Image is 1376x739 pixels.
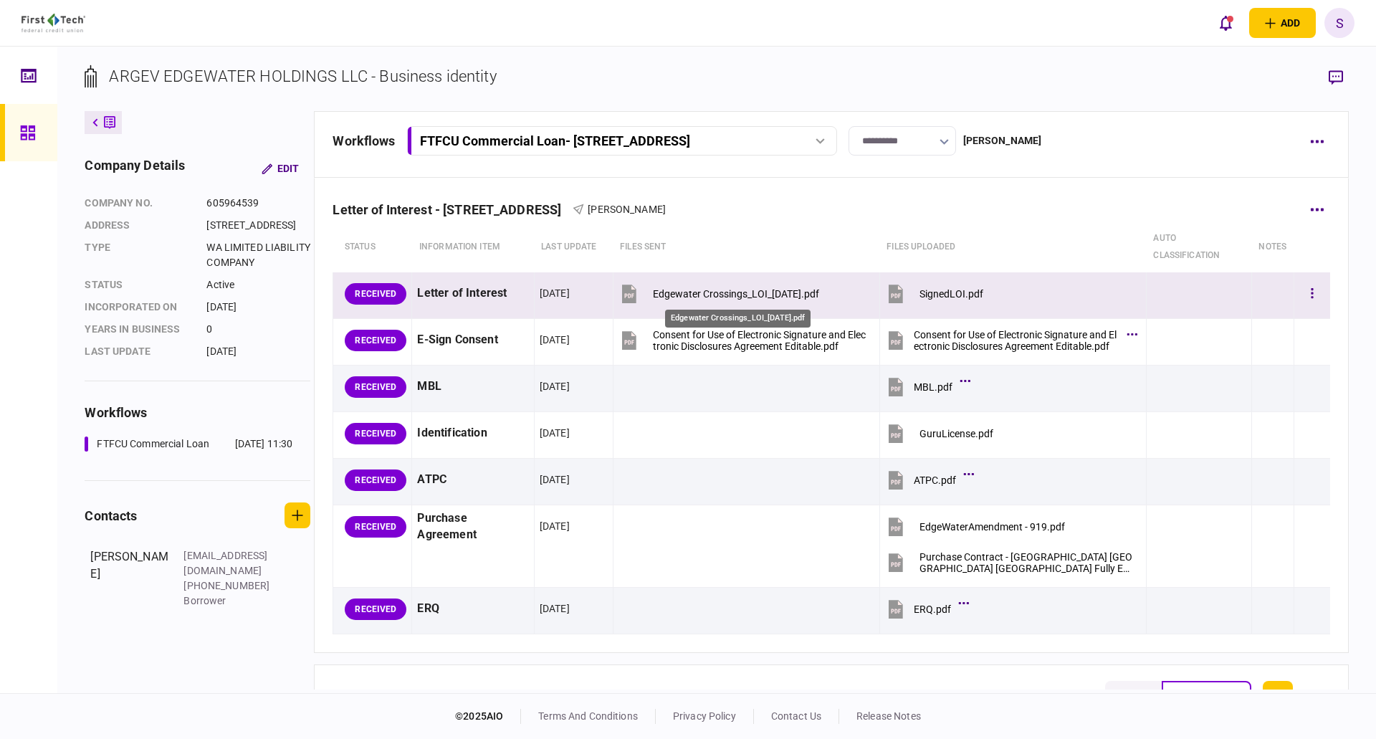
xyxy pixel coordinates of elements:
div: Purchase Agreement [417,510,528,543]
div: ERQ.pdf [914,604,951,615]
div: workflows [333,131,395,151]
div: status [85,277,192,292]
div: WA LIMITED LIABILITY COMPANY [206,240,310,270]
div: 0 [206,322,310,337]
div: MBL.pdf [914,381,952,393]
div: company details [85,156,185,181]
div: [DATE] [540,426,570,440]
div: [DATE] [540,286,570,300]
div: Active [206,277,310,292]
div: MBL [417,371,528,403]
div: ATPC [417,464,528,496]
button: ATPC.pdf [885,464,970,496]
div: RECEIVED [345,599,406,620]
button: Edit [250,156,310,181]
div: RECEIVED [345,283,406,305]
a: terms and conditions [538,710,638,722]
div: [DATE] [540,519,570,533]
div: FTFCU Commercial Loan [97,437,209,452]
div: Borrower [183,593,277,609]
div: RECEIVED [345,516,406,538]
a: contact us [771,710,821,722]
a: privacy policy [673,710,736,722]
th: files sent [613,222,879,272]
div: Edgewater Crossings_LOI_[DATE].pdf [665,310,811,328]
div: contacts [85,506,137,525]
button: Consent for Use of Electronic Signature and Electronic Disclosures Agreement Editable.pdf [885,324,1134,356]
button: ERQ.pdf [885,593,965,625]
div: [DATE] [206,300,310,315]
div: [DATE] 11:30 [235,437,293,452]
div: Letter of Interest [417,277,528,310]
th: Files uploaded [879,222,1146,272]
a: FTFCU Commercial Loan[DATE] 11:30 [85,437,292,452]
button: hierarchy [1162,681,1251,711]
div: [PERSON_NAME] [963,133,1042,148]
div: RECEIVED [345,469,406,491]
div: [EMAIL_ADDRESS][DOMAIN_NAME] [183,548,277,578]
div: [STREET_ADDRESS] [206,218,310,233]
button: GuruLicense.pdf [885,417,993,449]
button: list [1105,681,1162,711]
div: ERQ [417,593,528,625]
div: SignedLOI.pdf [919,288,983,300]
th: notes [1251,222,1294,272]
button: FTFCU Commercial Loan- [STREET_ADDRESS] [407,126,837,156]
button: Edgewater Crossings_LOI_09.12.25.pdf [618,277,819,310]
button: SignedLOI.pdf [885,277,983,310]
div: Edgewater Crossings_LOI_09.12.25.pdf [653,288,819,300]
a: release notes [856,710,921,722]
button: MBL.pdf [885,371,967,403]
button: open notifications list [1210,8,1241,38]
div: [PHONE_NUMBER] [183,578,277,593]
button: EdgeWaterAmendment - 919.pdf [885,510,1065,543]
div: address [85,218,192,233]
div: workflows [85,403,310,422]
div: FTFCU Commercial Loan - [STREET_ADDRESS] [420,133,690,148]
div: incorporated on [85,300,192,315]
div: Consent for Use of Electronic Signature and Electronic Disclosures Agreement Editable.pdf [653,329,867,352]
img: client company logo [21,14,85,32]
div: [DATE] [540,601,570,616]
div: [PERSON_NAME] [90,548,169,609]
div: RECEIVED [345,330,406,351]
div: Consent for Use of Electronic Signature and Electronic Disclosures Agreement Editable.pdf [914,329,1119,352]
th: status [333,222,412,272]
div: GuruLicense.pdf [919,428,993,439]
div: Identification [417,417,528,449]
div: Purchase Contract - Edgewater Crossings Lakewood WA Fully Executed PSA.pdf [919,551,1134,574]
div: company no. [85,196,192,211]
div: ATPC.pdf [914,475,956,486]
div: [DATE] [540,379,570,394]
div: RECEIVED [345,423,406,444]
button: Purchase Contract - Edgewater Crossings Lakewood WA Fully Executed PSA.pdf [885,546,1134,578]
div: [DATE] [540,472,570,487]
button: Consent for Use of Electronic Signature and Electronic Disclosures Agreement Editable.pdf [618,324,867,356]
div: years in business [85,322,192,337]
div: EdgeWaterAmendment - 919.pdf [919,521,1065,533]
div: Relationships Manager [356,681,493,711]
div: last update [85,344,192,359]
th: Information item [412,222,534,272]
div: [DATE] [206,344,310,359]
div: Type [85,240,192,270]
div: ARGEV EDGEWATER HOLDINGS LLC - Business identity [109,65,496,88]
div: RECEIVED [345,376,406,398]
div: 605964539 [206,196,310,211]
span: [PERSON_NAME] [588,204,666,215]
div: [DATE] [540,333,570,347]
th: last update [534,222,613,272]
div: © 2025 AIO [455,709,521,724]
button: S [1324,8,1354,38]
th: auto classification [1146,222,1251,272]
div: Letter of Interest - [STREET_ADDRESS] [333,202,573,217]
button: open adding identity options [1249,8,1316,38]
div: E-Sign Consent [417,324,528,356]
